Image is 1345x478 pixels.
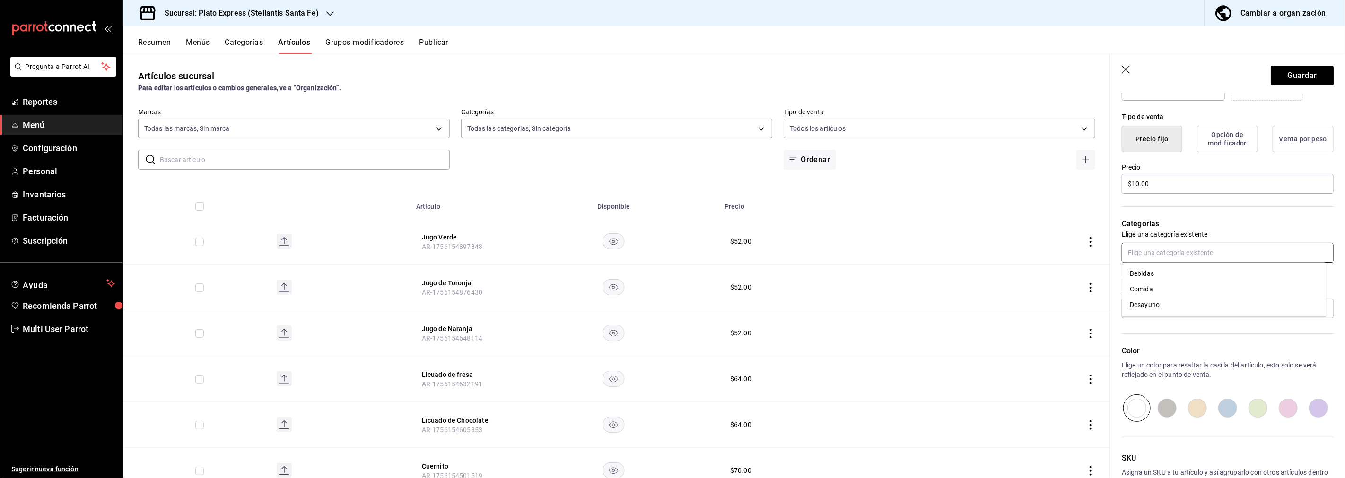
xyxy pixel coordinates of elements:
button: Resumen [138,38,171,54]
button: availability-product [603,325,625,341]
li: Desayuno [1122,298,1326,313]
button: Publicar [419,38,448,54]
span: Configuración [23,142,115,154]
div: $ 64.00 [730,374,751,384]
label: Precio [1122,164,1334,171]
button: availability-product [603,279,625,295]
button: Pregunta a Parrot AI [10,57,116,77]
div: Artículos sucursal [138,69,214,83]
span: AR-1756154632191 [422,380,482,388]
span: AR-1756154648114 [422,334,482,342]
button: Guardar [1271,66,1334,85]
div: $ 52.00 [730,328,751,338]
button: open_drawer_menu [104,25,112,32]
button: actions [1086,466,1095,476]
li: Comida [1122,282,1326,298]
button: availability-product [603,417,625,433]
button: actions [1086,375,1095,384]
span: Multi User Parrot [23,323,115,335]
label: Marcas [138,109,450,116]
p: Agrega opciones de personalización a tu artículo [1122,285,1334,295]
p: Elige un color para resaltar la casilla del artículo, esto solo se verá reflejado en el punto de ... [1122,360,1334,379]
span: Personal [23,165,115,178]
label: Categorías [461,109,773,116]
span: Suscripción [23,234,115,247]
button: edit-product-location [422,324,498,333]
button: availability-product [603,371,625,387]
div: $ 52.00 [730,282,751,292]
input: Elige un grupo modificador [1122,299,1334,318]
button: edit-product-location [422,416,498,425]
input: Buscar artículo [160,150,450,169]
th: Precio [719,188,943,219]
button: Opción de modificador [1197,126,1258,152]
label: Tipo de venta [784,109,1095,116]
button: edit-product-location [422,370,498,379]
span: Pregunta a Parrot AI [26,62,102,72]
span: Inventarios [23,188,115,201]
div: $ 52.00 [730,237,751,246]
button: Artículos [278,38,310,54]
button: Menús [186,38,210,54]
span: Facturación [23,211,115,224]
span: Todas las categorías, Sin categoría [467,124,571,133]
button: edit-product-location [422,278,498,288]
div: $ 64.00 [730,420,751,429]
p: Elige una categoría existente [1122,230,1334,239]
p: Categorías [1122,218,1334,230]
button: Ordenar [784,150,836,170]
button: edit-product-location [422,232,498,242]
p: Color [1122,345,1334,357]
input: Elige una categoría existente [1122,243,1334,263]
span: Ayuda [23,278,103,289]
input: $0.00 [1122,174,1334,194]
button: Categorías [225,38,263,54]
th: Disponible [509,188,719,219]
button: Precio fijo [1122,126,1182,152]
span: Reportes [23,95,115,108]
span: Todas las marcas, Sin marca [144,124,230,133]
span: Recomienda Parrot [23,299,115,312]
div: $ 70.00 [730,466,751,475]
button: Grupos modificadores [325,38,404,54]
span: Todos los artículos [790,124,846,133]
p: SKU [1122,452,1334,464]
th: Artículo [410,188,509,219]
a: Pregunta a Parrot AI [7,68,116,78]
strong: Para editar los artículos o cambios generales, ve a “Organización”. [138,84,341,92]
h3: Sucursal: Plato Express (Stellantis Santa Fe) [157,8,319,19]
span: AR-1756154876430 [422,289,482,296]
span: Menú [23,119,115,131]
button: actions [1086,420,1095,430]
li: Bebidas [1122,266,1326,282]
div: Tipo de venta [1122,112,1334,122]
span: AR-1756154897348 [422,243,482,250]
button: edit-product-location [422,461,498,471]
div: Cambiar a organización [1240,7,1326,20]
button: actions [1086,329,1095,338]
button: Venta por peso [1273,126,1334,152]
div: navigation tabs [138,38,1345,54]
p: Grupos modificadores [1122,274,1334,285]
button: actions [1086,283,1095,292]
button: actions [1086,237,1095,247]
button: availability-product [603,233,625,249]
span: Sugerir nueva función [11,464,115,474]
span: AR-1756154605853 [422,426,482,434]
